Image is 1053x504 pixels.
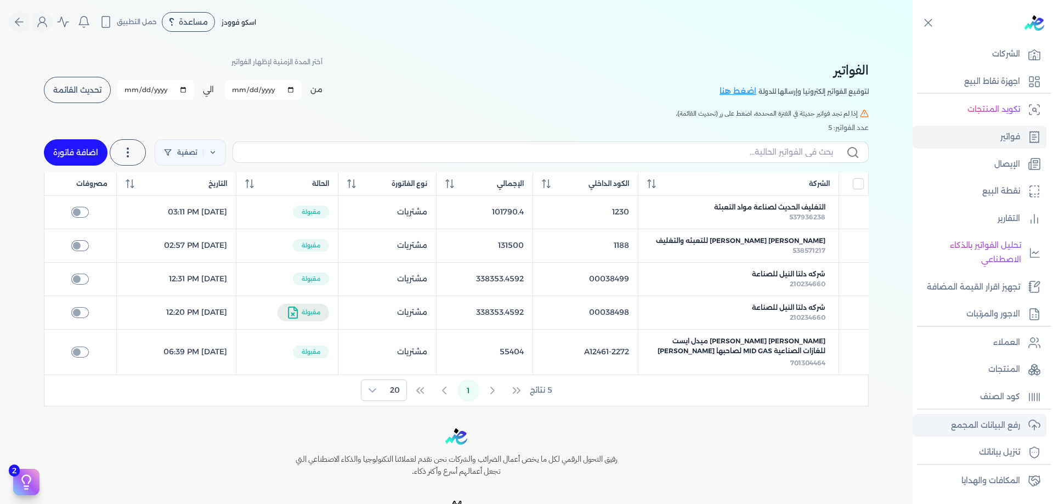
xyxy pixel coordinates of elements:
[530,384,552,396] span: 5 نتائج
[809,179,830,189] span: الشركة
[1000,130,1020,144] p: فواتير
[117,17,157,27] span: حمل التطبيق
[913,180,1046,203] a: نقطة البيع
[790,280,825,288] span: 210234660
[792,246,825,254] span: 538571217
[53,86,101,94] span: تحديث القائمة
[913,70,1046,93] a: اجهزة نقاط البيع
[588,179,629,189] span: الكود الداخلي
[203,84,214,95] label: الي
[979,445,1020,460] p: تنزيل بياناتك
[913,386,1046,409] a: كود الصنف
[242,146,833,158] input: بحث في الفواتير الحالية...
[208,179,227,189] span: التاريخ
[998,212,1020,226] p: التقارير
[967,103,1020,117] p: تكويد المنتجات
[913,207,1046,230] a: التقارير
[913,126,1046,149] a: فواتير
[1024,15,1044,31] img: logo
[758,84,869,99] p: لتوقيع الفواتير إلكترونيا وإرسالها للدولة
[913,303,1046,326] a: الاجور والمرتبات
[994,157,1020,172] p: الإيصال
[44,139,107,166] a: اضافة فاتورة
[993,336,1020,350] p: العملاء
[44,123,869,133] div: عدد الفواتير: 5
[162,12,215,32] div: مساعدة
[312,179,329,189] span: الحالة
[913,276,1046,299] a: تجهيز اقرار القيمة المضافة
[310,84,322,95] label: من
[951,418,1020,433] p: رفع البيانات المجمع
[676,109,858,118] span: إذا لم تجد فواتير حديثة في الفترة المحددة، اضغط على زر (تحديث القائمة).
[913,469,1046,492] a: المكافات والهدايا
[272,454,641,477] h6: رفيق التحول الرقمي لكل ما يخص أعمال الضرائب والشركات نحن نقدم لعملائنا التكنولوجيا والذكاء الاصطن...
[913,414,1046,437] a: رفع البيانات المجمع
[44,77,111,103] button: تحديث القائمة
[913,153,1046,176] a: الإيصال
[383,380,406,400] span: Rows per page
[964,75,1020,89] p: اجهزة نقاط البيع
[913,441,1046,464] a: تنزيل بياناتك
[97,13,160,31] button: حمل التطبيق
[961,474,1020,488] p: المكافات والهدايا
[457,380,479,401] button: Page 1
[790,313,825,321] span: 210234660
[497,179,524,189] span: الإجمالي
[913,331,1046,354] a: العملاء
[982,184,1020,199] p: نقطة البيع
[13,469,39,495] button: 2
[789,213,825,221] span: 537936238
[9,465,20,477] span: 2
[652,336,825,356] span: [PERSON_NAME] [PERSON_NAME] ميدل ايست للغازات الصناعية MID GAS لصاحبها [PERSON_NAME]
[179,18,208,26] span: مساعدة
[714,202,825,212] span: التغليف الحديث لصناعة مواد التعبئة
[656,236,825,246] span: [PERSON_NAME] [PERSON_NAME] للتعبئه والتغليف
[988,363,1020,377] p: المنتجات
[992,47,1020,61] p: الشركات
[445,428,467,445] img: logo
[752,303,825,313] span: شركه دلتا النيل للصناعة
[966,307,1020,321] p: الاجور والمرتبات
[918,239,1021,267] p: تحليل الفواتير بالذكاء الاصطناعي
[720,60,869,80] h2: الفواتير
[222,18,256,26] span: اسكو فوودز
[790,359,825,367] span: 701304464
[720,86,758,98] a: اضغط هنا
[392,179,427,189] span: نوع الفاتورة
[913,358,1046,381] a: المنتجات
[913,234,1046,271] a: تحليل الفواتير بالذكاء الاصطناعي
[913,98,1046,121] a: تكويد المنتجات
[231,55,322,69] p: أختر المدة الزمنية لإظهار الفواتير
[155,139,226,166] a: تصفية
[980,390,1020,404] p: كود الصنف
[913,43,1046,66] a: الشركات
[752,269,825,279] span: شركه دلتا النيل للصناعة
[927,280,1020,295] p: تجهيز اقرار القيمة المضافة
[76,179,107,189] span: مصروفات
